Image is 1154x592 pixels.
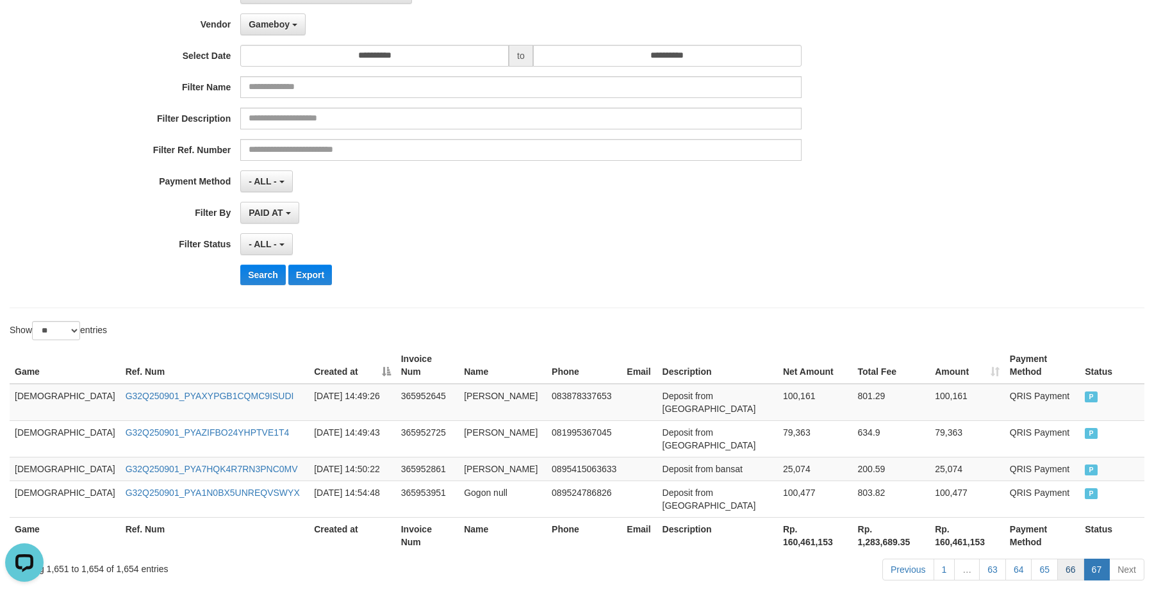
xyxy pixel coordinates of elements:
th: Description [657,517,778,554]
td: 200.59 [853,457,930,481]
td: [PERSON_NAME] [459,420,547,457]
th: Invoice Num [396,347,459,384]
a: G32Q250901_PYA1N0BX5UNREQVSWYX [126,488,300,498]
th: Rp. 1,283,689.35 [853,517,930,554]
th: Created at [309,517,395,554]
th: Name [459,347,547,384]
span: PAID [1085,391,1098,402]
a: 66 [1057,559,1084,580]
td: 365952725 [396,420,459,457]
td: 100,161 [930,384,1005,421]
td: [DEMOGRAPHIC_DATA] [10,384,120,421]
button: Export [288,265,332,285]
td: QRIS Payment [1005,420,1080,457]
th: Game [10,517,120,554]
a: 65 [1031,559,1058,580]
td: [DATE] 14:49:26 [309,384,395,421]
td: 79,363 [778,420,853,457]
th: Game [10,347,120,384]
td: Deposit from [GEOGRAPHIC_DATA] [657,420,778,457]
button: Search [240,265,286,285]
span: PAID AT [249,208,283,218]
span: to [509,45,533,67]
td: 100,477 [930,481,1005,517]
td: QRIS Payment [1005,457,1080,481]
a: 1 [934,559,955,580]
th: Total Fee [853,347,930,384]
a: G32Q250901_PYA7HQK4R7RN3PNC0MV [126,464,298,474]
td: [DATE] 14:50:22 [309,457,395,481]
td: 365952645 [396,384,459,421]
button: - ALL - [240,233,292,255]
th: Ref. Num [120,517,309,554]
a: Previous [882,559,934,580]
td: Deposit from bansat [657,457,778,481]
td: 083878337653 [547,384,622,421]
span: PAID [1085,465,1098,475]
th: Status [1080,517,1144,554]
th: Ref. Num [120,347,309,384]
td: [PERSON_NAME] [459,384,547,421]
span: Gameboy [249,19,290,29]
td: QRIS Payment [1005,481,1080,517]
th: Email [622,347,657,384]
td: 081995367045 [547,420,622,457]
span: PAID [1085,488,1098,499]
td: [DEMOGRAPHIC_DATA] [10,457,120,481]
td: 100,477 [778,481,853,517]
td: 803.82 [853,481,930,517]
th: Status [1080,347,1144,384]
th: Phone [547,517,622,554]
th: Created at: activate to sort column descending [309,347,395,384]
td: [DATE] 14:54:48 [309,481,395,517]
td: 100,161 [778,384,853,421]
a: 63 [979,559,1006,580]
span: - ALL - [249,239,277,249]
td: 25,074 [778,457,853,481]
th: Net Amount [778,347,853,384]
a: Next [1109,559,1144,580]
a: G32Q250901_PYAXYPGB1CQMC9ISUDI [126,391,294,401]
td: 634.9 [853,420,930,457]
th: Rp. 160,461,153 [930,517,1005,554]
td: Deposit from [GEOGRAPHIC_DATA] [657,384,778,421]
a: 64 [1005,559,1032,580]
td: [PERSON_NAME] [459,457,547,481]
td: 365953951 [396,481,459,517]
th: Rp. 160,461,153 [778,517,853,554]
td: 79,363 [930,420,1005,457]
button: - ALL - [240,170,292,192]
div: Showing 1,651 to 1,654 of 1,654 entries [10,557,471,575]
a: 67 [1084,559,1110,580]
a: G32Q250901_PYAZIFBO24YHPTVE1T4 [126,427,290,438]
td: 089524786826 [547,481,622,517]
td: 25,074 [930,457,1005,481]
td: Deposit from [GEOGRAPHIC_DATA] [657,481,778,517]
select: Showentries [32,321,80,340]
span: - ALL - [249,176,277,186]
th: Email [622,517,657,554]
td: 365952861 [396,457,459,481]
td: Gogon null [459,481,547,517]
a: … [954,559,980,580]
th: Phone [547,347,622,384]
button: Open LiveChat chat widget [5,5,44,44]
th: Invoice Num [396,517,459,554]
th: Amount: activate to sort column ascending [930,347,1005,384]
td: 0895415063633 [547,457,622,481]
label: Show entries [10,321,107,340]
td: [DATE] 14:49:43 [309,420,395,457]
button: PAID AT [240,202,299,224]
td: 801.29 [853,384,930,421]
th: Description [657,347,778,384]
td: [DEMOGRAPHIC_DATA] [10,481,120,517]
th: Payment Method [1005,517,1080,554]
th: Payment Method [1005,347,1080,384]
td: [DEMOGRAPHIC_DATA] [10,420,120,457]
span: PAID [1085,428,1098,439]
td: QRIS Payment [1005,384,1080,421]
button: Gameboy [240,13,306,35]
th: Name [459,517,547,554]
